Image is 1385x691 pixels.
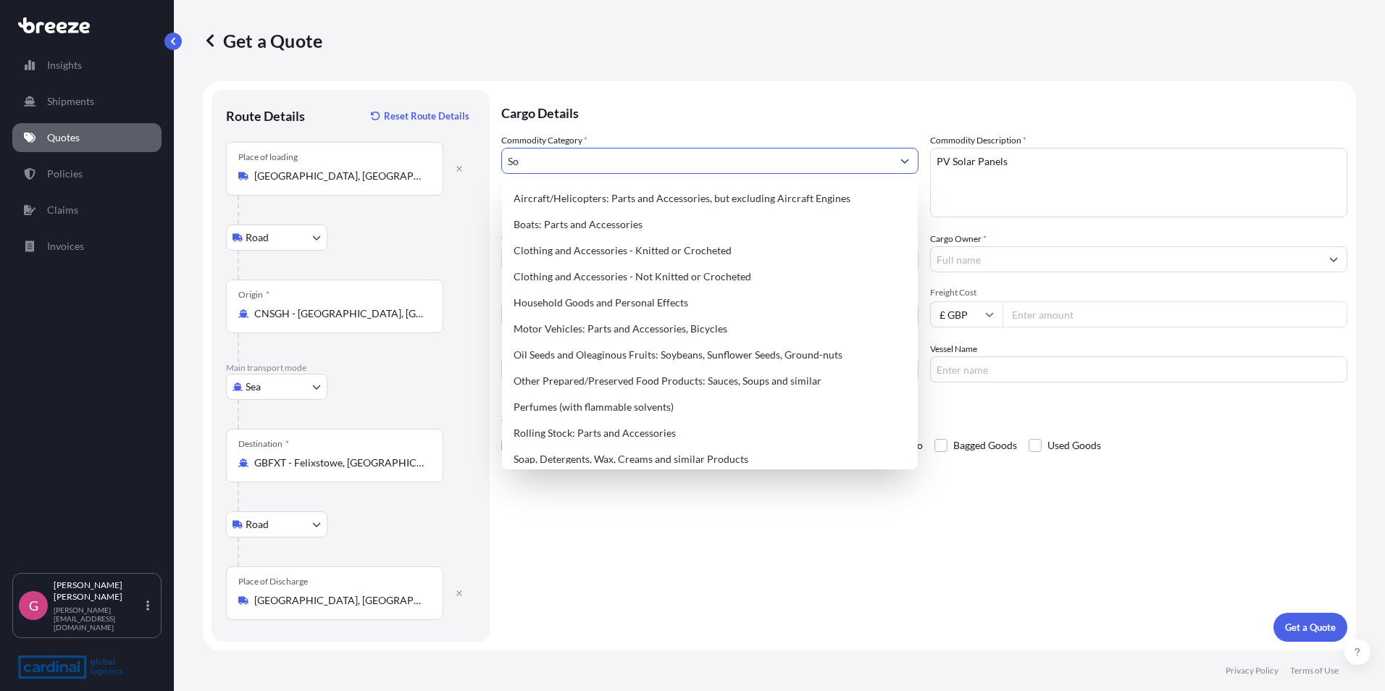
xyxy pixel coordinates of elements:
[931,246,1321,272] input: Full name
[226,225,327,251] button: Select transport
[930,287,1347,298] span: Freight Cost
[238,289,269,301] div: Origin
[953,435,1017,456] span: Bagged Goods
[254,456,425,470] input: Destination
[501,232,919,243] span: Commodity Value
[892,148,918,174] button: Show suggestions
[246,517,269,532] span: Road
[508,342,912,368] div: Oil Seeds and Oleaginous Fruits: Soybeans, Sunflower Seeds, Ground-nuts
[47,58,82,72] p: Insights
[1321,246,1347,272] button: Show suggestions
[930,342,977,356] label: Vessel Name
[254,306,425,321] input: Origin
[501,356,919,382] input: Your internal reference
[54,606,143,632] p: [PERSON_NAME][EMAIL_ADDRESS][DOMAIN_NAME]
[254,169,425,183] input: Place of loading
[508,316,912,342] div: Motor Vehicles: Parts and Accessories, Bicycles
[508,238,912,264] div: Clothing and Accessories - Knitted or Crocheted
[930,356,1347,382] input: Enter name
[501,90,1347,133] p: Cargo Details
[501,411,1347,423] p: Special Conditions
[226,511,327,537] button: Select transport
[254,593,425,608] input: Place of Discharge
[508,420,912,446] div: Rolling Stock: Parts and Accessories
[226,374,327,400] button: Select transport
[501,287,545,301] span: Load Type
[502,148,892,174] input: Select a commodity type
[246,380,261,394] span: Sea
[238,151,298,163] div: Place of loading
[246,230,269,245] span: Road
[226,362,475,374] p: Main transport mode
[1290,665,1339,677] p: Terms of Use
[47,94,94,109] p: Shipments
[508,446,912,472] div: Soap, Detergents, Wax, Creams and similar Products
[238,438,289,450] div: Destination
[1226,665,1279,677] p: Privacy Policy
[508,185,912,498] div: Suggestions
[226,107,305,125] p: Route Details
[930,232,987,246] label: Cargo Owner
[508,368,912,394] div: Other Prepared/Preserved Food Products: Sauces, Soups and similar
[238,576,308,587] div: Place of Discharge
[508,290,912,316] div: Household Goods and Personal Effects
[29,598,38,613] span: G
[18,656,123,679] img: organization-logo
[508,185,912,212] div: Aircraft/Helicopters: Parts and Accessories, but excluding Aircraft Engines
[508,264,912,290] div: Clothing and Accessories - Not Knitted or Crocheted
[47,203,78,217] p: Claims
[47,130,80,145] p: Quotes
[508,212,912,238] div: Boats: Parts and Accessories
[508,394,912,420] div: Perfumes (with flammable solvents)
[1285,620,1336,635] p: Get a Quote
[203,29,322,52] p: Get a Quote
[501,133,587,148] label: Commodity Category
[47,167,83,181] p: Policies
[54,579,143,603] p: [PERSON_NAME] [PERSON_NAME]
[47,239,84,254] p: Invoices
[1003,301,1347,327] input: Enter amount
[1047,435,1101,456] span: Used Goods
[930,133,1026,148] label: Commodity Description
[384,109,469,123] p: Reset Route Details
[501,342,574,356] label: Booking Reference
